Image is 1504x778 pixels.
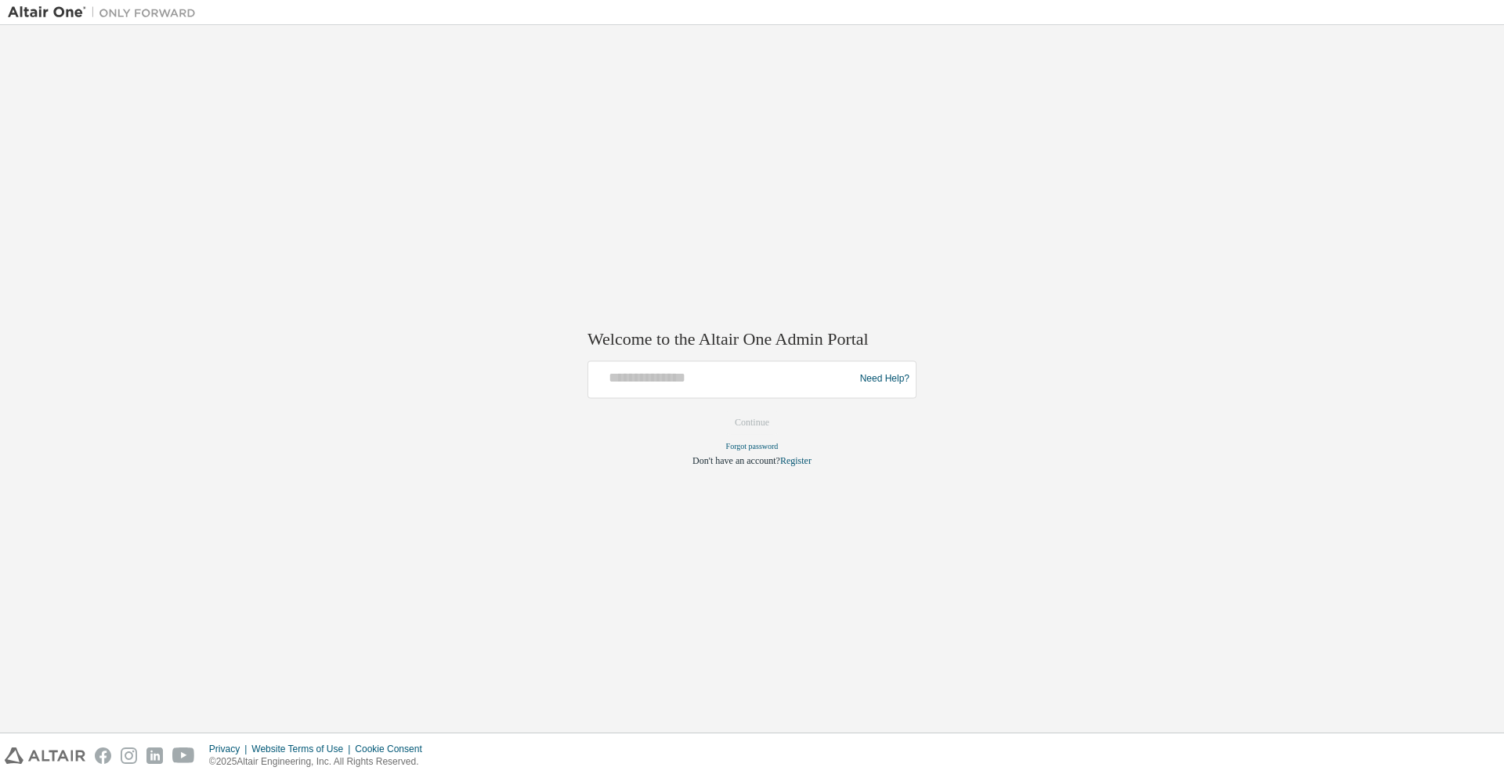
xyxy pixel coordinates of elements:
[209,743,251,755] div: Privacy
[95,747,111,764] img: facebook.svg
[355,743,431,755] div: Cookie Consent
[5,747,85,764] img: altair_logo.svg
[692,455,780,466] span: Don't have an account?
[8,5,204,20] img: Altair One
[146,747,163,764] img: linkedin.svg
[251,743,355,755] div: Website Terms of Use
[587,329,916,351] h2: Welcome to the Altair One Admin Portal
[726,442,779,451] a: Forgot password
[780,455,812,466] a: Register
[209,755,432,769] p: © 2025 Altair Engineering, Inc. All Rights Reserved.
[172,747,195,764] img: youtube.svg
[860,379,909,380] a: Need Help?
[121,747,137,764] img: instagram.svg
